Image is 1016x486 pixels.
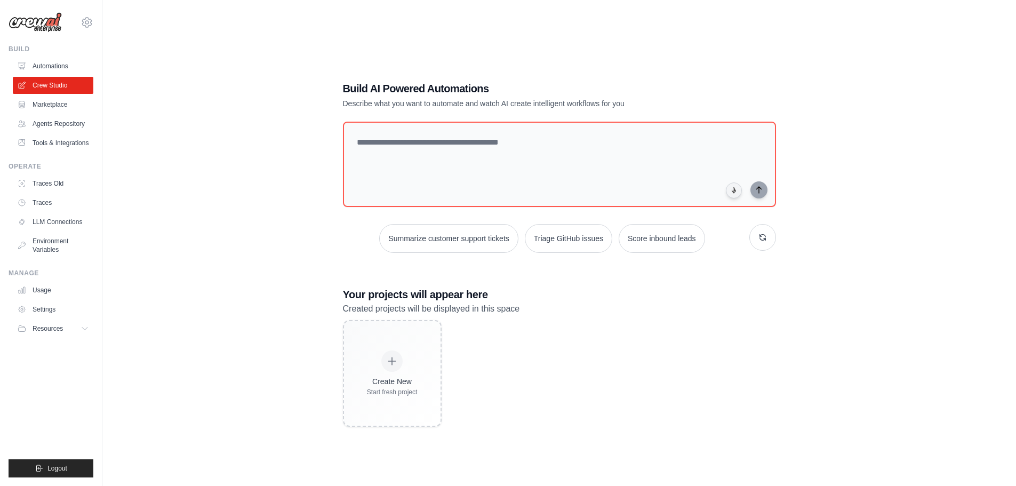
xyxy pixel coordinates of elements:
div: Manage [9,269,93,277]
a: Automations [13,58,93,75]
a: Crew Studio [13,77,93,94]
a: Marketplace [13,96,93,113]
button: Triage GitHub issues [525,224,612,253]
div: Start fresh project [367,388,418,396]
a: Settings [13,301,93,318]
button: Get new suggestions [749,224,776,251]
a: LLM Connections [13,213,93,230]
a: Agents Repository [13,115,93,132]
a: Traces [13,194,93,211]
button: Resources [13,320,93,337]
button: Logout [9,459,93,477]
a: Usage [13,282,93,299]
div: Build [9,45,93,53]
a: Tools & Integrations [13,134,93,152]
img: Logo [9,12,62,33]
span: Resources [33,324,63,333]
p: Describe what you want to automate and watch AI create intelligent workflows for you [343,98,701,109]
button: Click to speak your automation idea [726,182,742,198]
h1: Build AI Powered Automations [343,81,701,96]
a: Traces Old [13,175,93,192]
div: Operate [9,162,93,171]
div: Create New [367,376,418,387]
h3: Your projects will appear here [343,287,776,302]
button: Summarize customer support tickets [379,224,518,253]
button: Score inbound leads [619,224,705,253]
p: Created projects will be displayed in this space [343,302,776,316]
span: Logout [47,464,67,473]
a: Environment Variables [13,233,93,258]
